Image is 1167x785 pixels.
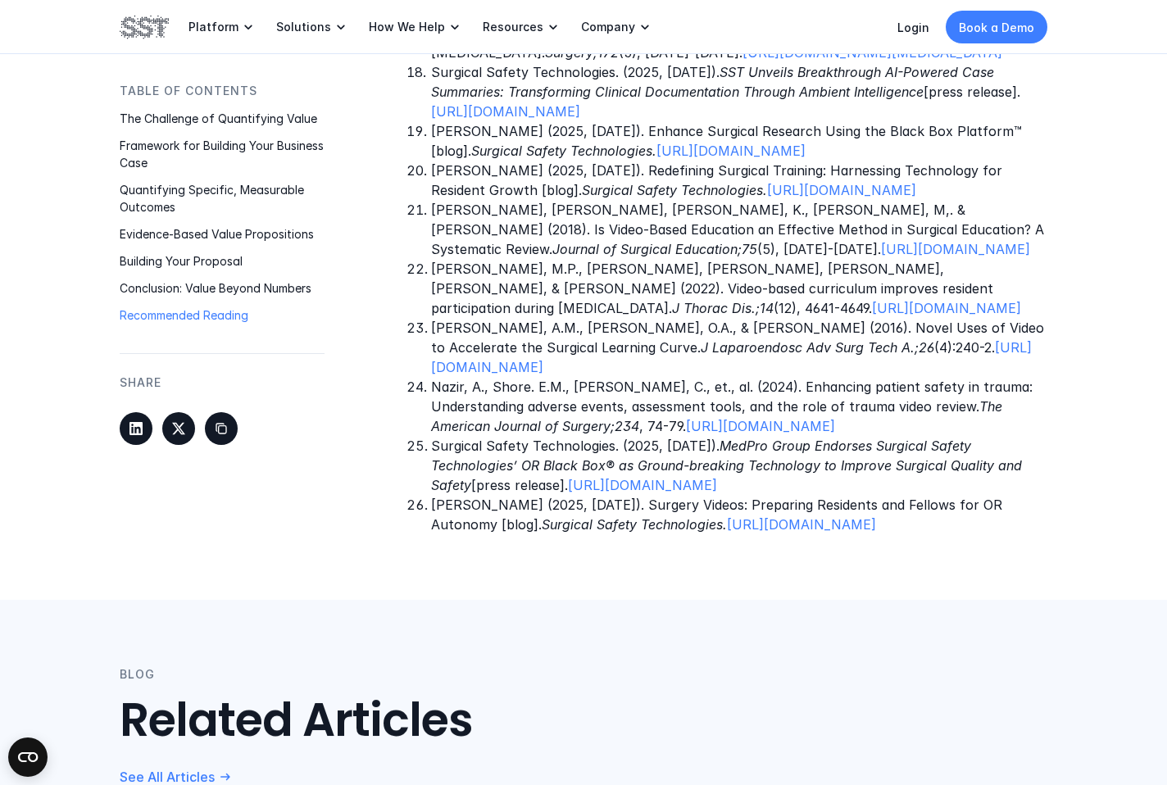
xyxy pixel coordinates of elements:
p: Evidence-Based Value Propositions [120,225,325,243]
p: Solutions [276,20,331,34]
p: Nazir, A., Shore. E.M., [PERSON_NAME], C., et., al. (2024). Enhancing patient safety in trauma: U... [431,377,1047,436]
a: [URL][DOMAIN_NAME] [727,516,876,533]
p: [PERSON_NAME], M.P., [PERSON_NAME], [PERSON_NAME], [PERSON_NAME], [PERSON_NAME], & [PERSON_NAME] ... [431,259,1047,318]
p: Building Your Proposal [120,252,325,270]
p: Framework for Building Your Business Case [120,137,325,171]
p: Surgical Safety Technologies. (2025, [DATE]). [press release]. [431,62,1047,121]
p: Resources [483,20,543,34]
p: Book a Demo [959,19,1034,36]
p: Conclusion: Value Beyond Numbers [120,279,325,297]
p: Company [581,20,635,34]
a: [URL][DOMAIN_NAME] [686,418,835,434]
p: How We Help [369,20,445,34]
p: SHARE [120,374,161,392]
a: [URL][DOMAIN_NAME] [656,143,806,159]
p: Blog [120,665,155,683]
a: [URL][DOMAIN_NAME][MEDICAL_DATA] [742,44,1002,61]
em: Journal of Surgical Education;75 [552,241,757,257]
p: [PERSON_NAME] (2025, [DATE]). Redefining Surgical Training: Harnessing Technology for Resident Gr... [431,161,1047,200]
p: Recommended Reading [120,306,325,324]
p: Table of Contents [120,82,257,100]
a: [URL][DOMAIN_NAME] [568,477,717,493]
em: SST Unveils Breakthrough AI-Powered Case Summaries: Transforming Clinical Documentation Through A... [431,64,998,100]
button: Open CMP widget [8,737,48,777]
em: MedPro Group Endorses Surgical Safety Technologies’ OR Black Box® as Ground-breaking Technology t... [431,438,1026,493]
p: The Challenge of Quantifying Value [120,110,325,127]
a: [URL][DOMAIN_NAME] [431,103,580,120]
p: Platform [188,20,238,34]
em: Surgical Safety Technologies. [542,516,727,533]
p: [PERSON_NAME] (2025, [DATE]). Surgery Videos: Preparing Residents and Fellows for OR Autonomy [bl... [431,495,1047,534]
a: [URL][DOMAIN_NAME] [872,300,1021,316]
em: J Thorac Dis.;14 [672,300,774,316]
em: Surgery;172 [545,44,619,61]
em: Surgical Safety Technologies. [471,143,656,159]
a: [URL][DOMAIN_NAME] [767,182,916,198]
a: [URL][DOMAIN_NAME] [431,339,1032,375]
p: Surgical Safety Technologies. (2025, [DATE]). [press release]. [431,436,1047,495]
em: Surgical Safety Technologies. [582,182,767,198]
h2: Related Articles [120,693,769,748]
a: Book a Demo [946,11,1047,43]
p: [PERSON_NAME], A.M., [PERSON_NAME], O.A., & [PERSON_NAME] (2016). Novel Uses of Video to Accelera... [431,318,1047,377]
p: [PERSON_NAME], [PERSON_NAME], [PERSON_NAME], K., [PERSON_NAME], M,. & [PERSON_NAME] (2018). Is Vi... [431,200,1047,259]
em: The American Journal of Surgery;234 [431,398,1006,434]
p: [PERSON_NAME] (2025, [DATE]). Enhance Surgical Research Using the Black Box Platform™ [blog]. [431,121,1047,161]
a: Login [897,20,929,34]
a: [URL][DOMAIN_NAME] [881,241,1030,257]
img: SST logo [120,13,169,41]
em: J Laparoendosc Adv Surg Tech A.;26 [701,339,934,356]
p: Quantifying Specific, Measurable Outcomes [120,181,325,216]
